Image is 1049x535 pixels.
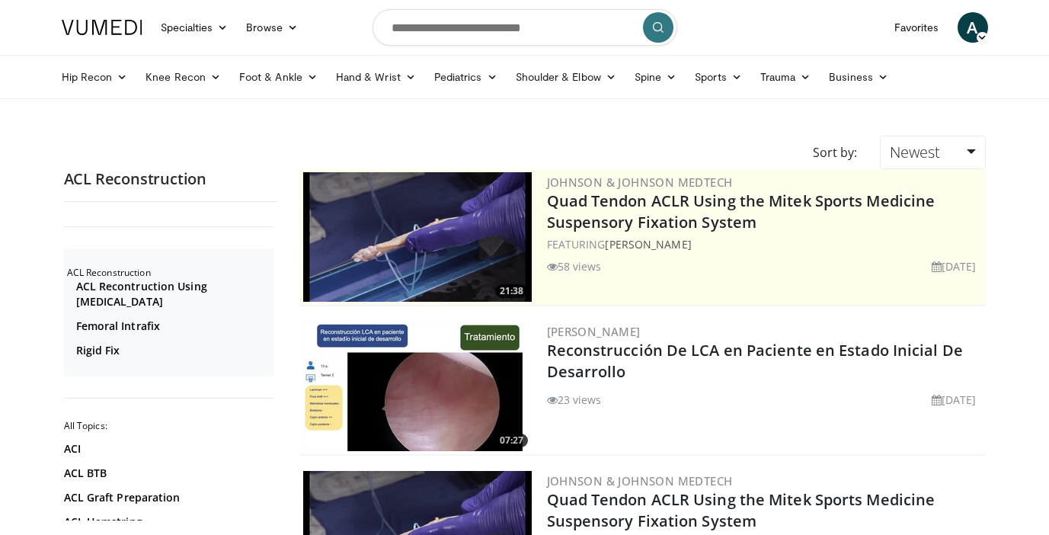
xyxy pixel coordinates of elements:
[547,191,935,232] a: Quad Tendon ACLR Using the Mitek Sports Medicine Suspensory Fixation System
[547,340,963,382] a: Reconstrucción De LCA en Paciente en Estado Inicial De Desarrollo
[890,142,940,162] span: Newest
[136,62,230,92] a: Knee Recon
[547,324,641,339] a: [PERSON_NAME]
[932,392,977,408] li: [DATE]
[64,466,270,481] a: ACL BTB
[373,9,677,46] input: Search topics, interventions
[495,434,528,447] span: 07:27
[62,20,142,35] img: VuMedi Logo
[425,62,507,92] a: Pediatrics
[507,62,625,92] a: Shoulder & Elbow
[152,12,238,43] a: Specialties
[76,319,270,334] a: Femoral Intrafix
[686,62,751,92] a: Sports
[751,62,820,92] a: Trauma
[64,441,270,457] a: ACI
[547,236,983,252] div: FEATURING
[76,279,270,309] a: ACL Recontruction Using [MEDICAL_DATA]
[64,169,277,189] h2: ACL Reconstruction
[230,62,327,92] a: Foot & Ankle
[67,267,273,279] h2: ACL Reconstruction
[547,175,733,190] a: Johnson & Johnson MedTech
[547,473,733,489] a: Johnson & Johnson MedTech
[547,258,602,274] li: 58 views
[303,322,532,451] a: 07:27
[547,392,602,408] li: 23 views
[801,136,868,169] div: Sort by:
[64,420,273,432] h2: All Topics:
[547,489,935,531] a: Quad Tendon ACLR Using the Mitek Sports Medicine Suspensory Fixation System
[605,237,691,251] a: [PERSON_NAME]
[64,490,270,505] a: ACL Graft Preparation
[303,172,532,302] a: 21:38
[303,322,532,451] img: 92b6a476-f407-4afa-b4da-5202ab0df19d.300x170_q85_crop-smart_upscale.jpg
[303,172,532,302] img: b78fd9da-dc16-4fd1-a89d-538d899827f1.300x170_q85_crop-smart_upscale.jpg
[932,258,977,274] li: [DATE]
[820,62,897,92] a: Business
[495,284,528,298] span: 21:38
[880,136,985,169] a: Newest
[53,62,137,92] a: Hip Recon
[237,12,307,43] a: Browse
[625,62,686,92] a: Spine
[64,514,270,530] a: ACL Hamstring
[958,12,988,43] a: A
[327,62,425,92] a: Hand & Wrist
[76,343,270,358] a: Rigid Fix
[885,12,948,43] a: Favorites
